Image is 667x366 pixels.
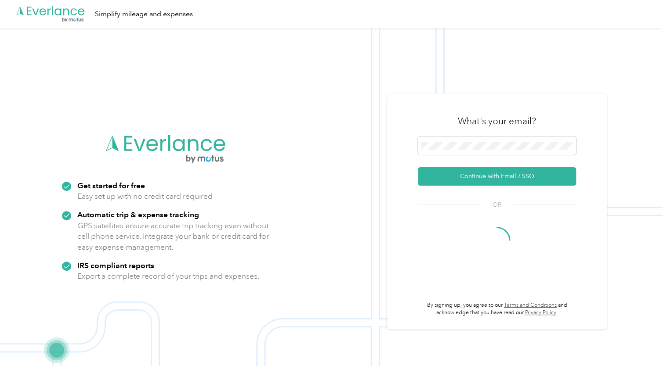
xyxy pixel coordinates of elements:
[482,200,512,209] span: OR
[418,301,576,317] p: By signing up, you agree to our and acknowledge that you have read our .
[525,309,556,316] a: Privacy Policy
[95,9,193,20] div: Simplify mileage and expenses
[77,181,145,190] strong: Get started for free
[504,302,557,309] a: Terms and Conditions
[77,220,269,253] p: GPS satellites ensure accurate trip tracking even without cell phone service. Integrate your bank...
[458,115,536,127] h3: What's your email?
[77,210,199,219] strong: Automatic trip & expense tracking
[77,271,259,282] p: Export a complete record of your trips and expenses.
[418,167,576,186] button: Continue with Email / SSO
[77,191,213,202] p: Easy set up with no credit card required
[77,261,154,270] strong: IRS compliant reports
